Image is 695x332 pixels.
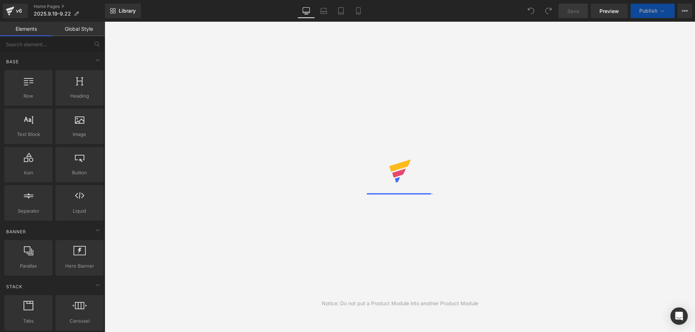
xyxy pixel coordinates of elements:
button: Undo [524,4,538,18]
a: Preview [591,4,628,18]
span: Preview [599,7,619,15]
span: Image [58,131,101,138]
span: Parallax [7,262,50,270]
span: Separator [7,207,50,215]
a: Mobile [350,4,367,18]
a: Desktop [298,4,315,18]
button: Redo [541,4,556,18]
span: Row [7,92,50,100]
a: Tablet [332,4,350,18]
span: Tabs [7,317,50,325]
a: Global Style [52,22,105,36]
button: More [678,4,692,18]
span: 2025.9.19-9.22 [34,11,71,17]
button: Publish [631,4,675,18]
div: v6 [14,6,24,16]
span: Library [119,8,136,14]
span: Banner [5,228,27,235]
div: Open Intercom Messenger [670,307,688,325]
span: Button [58,169,101,176]
span: Base [5,58,20,65]
span: Icon [7,169,50,176]
span: Heading [58,92,101,100]
a: Home Pages [34,4,105,9]
span: Liquid [58,207,101,215]
span: Carousel [58,317,101,325]
span: Publish [639,8,657,14]
a: New Library [105,4,141,18]
span: Stack [5,283,23,290]
span: Hero Banner [58,262,101,270]
a: v6 [3,4,28,18]
div: Notice: Do not put a Product Module into another Product Module [322,299,478,307]
a: Laptop [315,4,332,18]
span: Text Block [7,131,50,138]
span: Save [567,7,579,15]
